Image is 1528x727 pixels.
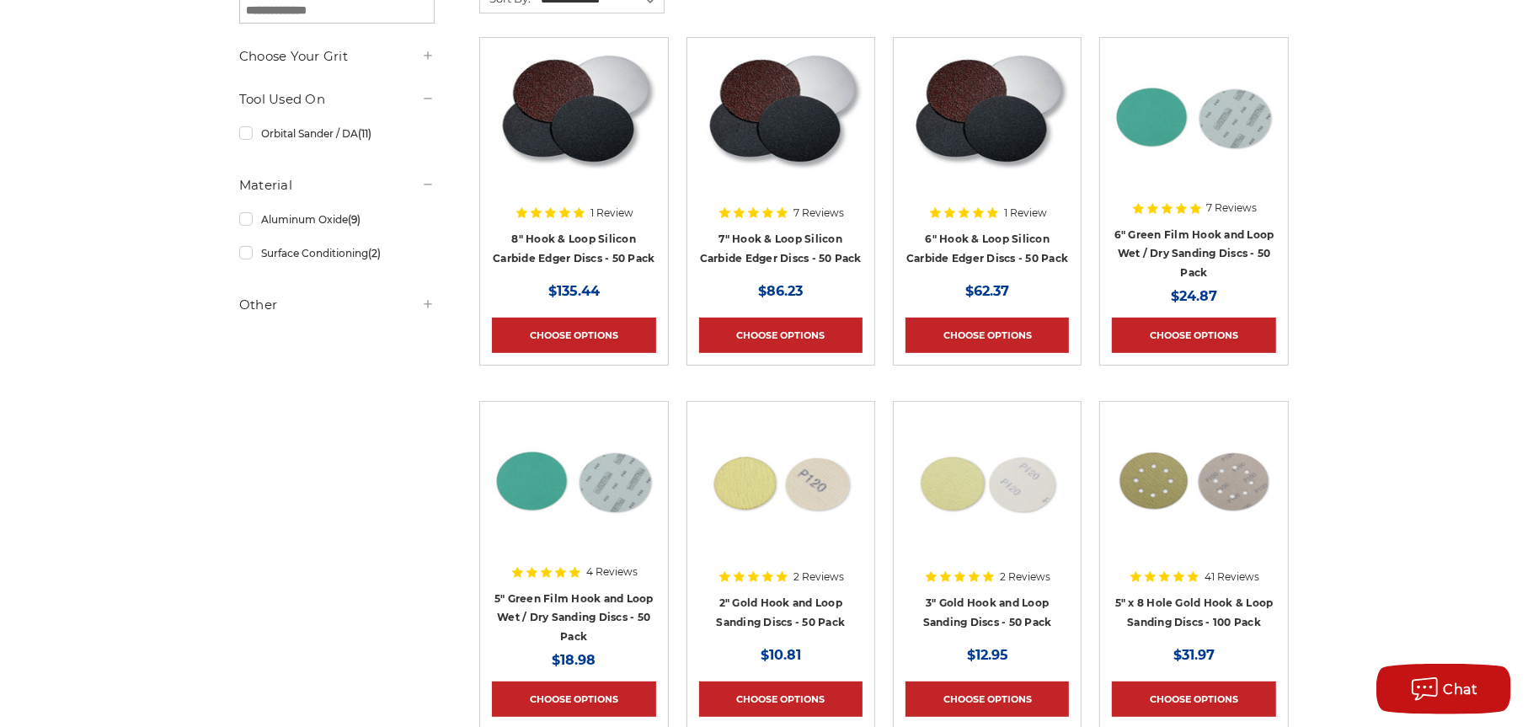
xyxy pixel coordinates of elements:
[548,283,600,299] span: $135.44
[699,414,863,548] img: 2 inch hook loop sanding discs gold
[1444,682,1478,698] span: Chat
[239,205,435,234] a: Aluminum Oxide
[699,50,863,265] a: Silicon Carbide 7" Hook & Loop Edger Discs
[699,50,863,184] img: Silicon Carbide 7" Hook & Loop Edger Discs
[494,592,654,643] a: 5" Green Film Hook and Loop Wet / Dry Sanding Discs - 50 Pack
[1112,50,1275,184] img: 6-inch 60-grit green film hook and loop sanding discs with fast cutting aluminum oxide for coarse...
[492,682,655,717] a: Choose Options
[492,318,655,353] a: Choose Options
[967,647,1008,663] span: $12.95
[552,652,596,668] span: $18.98
[1112,414,1275,548] img: 5 inch 8 hole gold velcro disc stack
[1376,664,1511,714] button: Chat
[1112,682,1275,717] a: Choose Options
[358,127,371,140] span: (11)
[492,414,655,629] a: Side-by-side 5-inch green film hook and loop sanding disc p60 grit and loop back
[1114,228,1274,279] a: 6" Green Film Hook and Loop Wet / Dry Sanding Discs - 50 Pack
[906,414,1069,629] a: 3 inch gold hook and loop sanding discs
[699,414,863,629] a: 2 inch hook loop sanding discs gold
[761,647,801,663] span: $10.81
[906,318,1069,353] a: Choose Options
[239,119,435,148] a: Orbital Sander / DA
[368,247,381,259] span: (2)
[239,175,435,195] h5: Material
[492,414,655,548] img: Side-by-side 5-inch green film hook and loop sanding disc p60 grit and loop back
[699,682,863,717] a: Choose Options
[1173,647,1215,663] span: $31.97
[758,283,803,299] span: $86.23
[1171,288,1217,304] span: $24.87
[699,318,863,353] a: Choose Options
[492,50,655,265] a: Silicon Carbide 8" Hook & Loop Edger Discs
[906,50,1069,184] img: Silicon Carbide 6" Hook & Loop Edger Discs
[906,414,1069,548] img: 3 inch gold hook and loop sanding discs
[492,50,655,184] img: Silicon Carbide 8" Hook & Loop Edger Discs
[348,213,361,226] span: (9)
[239,89,435,110] h5: Tool Used On
[906,682,1069,717] a: Choose Options
[965,283,1009,299] span: $62.37
[1112,318,1275,353] a: Choose Options
[906,50,1069,265] a: Silicon Carbide 6" Hook & Loop Edger Discs
[239,295,435,315] h5: Other
[1112,414,1275,629] a: 5 inch 8 hole gold velcro disc stack
[1112,50,1275,265] a: 6-inch 60-grit green film hook and loop sanding discs with fast cutting aluminum oxide for coarse...
[239,238,435,268] a: Surface Conditioning
[239,46,435,67] h5: Choose Your Grit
